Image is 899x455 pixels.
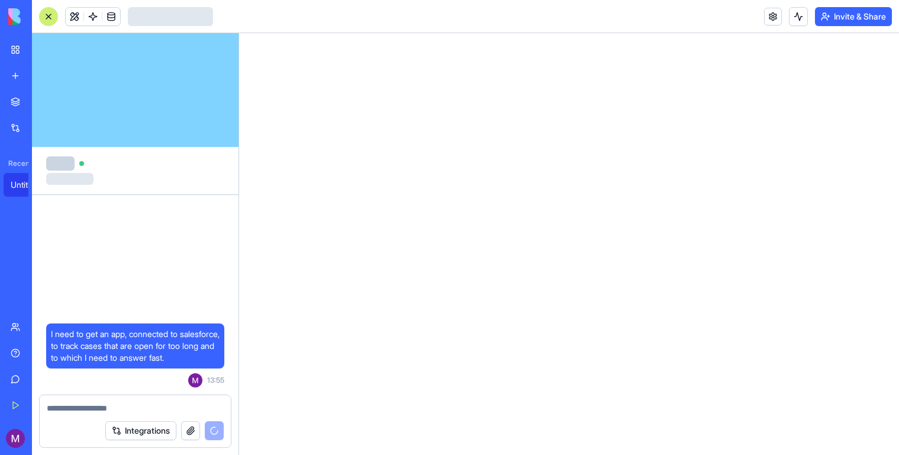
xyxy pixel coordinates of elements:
button: Invite & Share [815,7,892,26]
button: Integrations [105,421,176,440]
img: ACg8ocLVUglO0BcFQQtTfrbOobENeuDQfGDCGNrTYPsAwZbzeu6lfA=s96-c [188,373,202,387]
div: Untitled App [11,179,44,191]
span: 13:55 [207,376,224,385]
span: Recent [4,159,28,168]
img: logo [8,8,82,25]
span: I need to get an app, connected to salesforce, to track cases that are open for too long and to w... [51,328,220,364]
a: Untitled App [4,173,51,197]
img: ACg8ocLVUglO0BcFQQtTfrbOobENeuDQfGDCGNrTYPsAwZbzeu6lfA=s96-c [6,429,25,448]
